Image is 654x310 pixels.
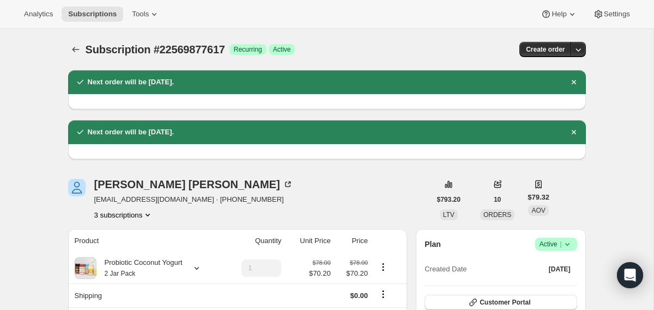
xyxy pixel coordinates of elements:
span: Active [540,239,573,250]
span: Created Date [425,264,467,275]
div: Open Intercom Messenger [617,262,643,288]
button: Help [534,7,584,22]
span: Customer Portal [480,298,530,307]
span: 10 [494,195,501,204]
button: Customer Portal [425,295,577,310]
th: Product [68,229,224,253]
div: [PERSON_NAME] [PERSON_NAME] [94,179,293,190]
small: $78.00 [313,259,331,266]
button: Subscriptions [62,7,123,22]
span: $0.00 [350,292,368,300]
span: Analytics [24,10,53,18]
span: Nina Patel [68,179,86,196]
span: $70.20 [309,268,331,279]
button: Create order [519,42,571,57]
span: | [560,240,561,249]
span: Settings [604,10,630,18]
span: Active [273,45,291,54]
span: $793.20 [437,195,461,204]
button: Settings [586,7,637,22]
button: Dismiss notification [566,125,582,140]
span: Create order [526,45,565,54]
th: Unit Price [284,229,334,253]
button: Analytics [17,7,59,22]
span: $79.32 [528,192,549,203]
button: Product actions [374,261,392,273]
button: Shipping actions [374,288,392,300]
button: 10 [487,192,507,207]
h2: Next order will be [DATE]. [88,77,174,88]
span: Subscriptions [68,10,117,18]
span: Subscription #22569877617 [86,44,225,55]
button: Product actions [94,209,154,220]
h2: Plan [425,239,441,250]
th: Price [334,229,371,253]
img: product img [75,257,96,279]
span: Tools [132,10,149,18]
span: [DATE] [549,265,571,274]
button: Subscriptions [68,42,83,57]
th: Quantity [223,229,284,253]
span: LTV [443,211,455,219]
span: ORDERS [483,211,511,219]
button: $793.20 [431,192,467,207]
div: Probiotic Coconut Yogurt [96,257,183,279]
button: Tools [125,7,166,22]
h2: Next order will be [DATE]. [88,127,174,138]
small: 2 Jar Pack [105,270,136,277]
span: [EMAIL_ADDRESS][DOMAIN_NAME] · [PHONE_NUMBER] [94,194,293,205]
small: $78.00 [350,259,368,266]
button: Dismiss notification [566,75,582,90]
button: [DATE] [542,262,577,277]
span: AOV [531,207,545,214]
th: Shipping [68,283,224,307]
span: $70.20 [337,268,368,279]
span: Recurring [234,45,262,54]
span: Help [552,10,566,18]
